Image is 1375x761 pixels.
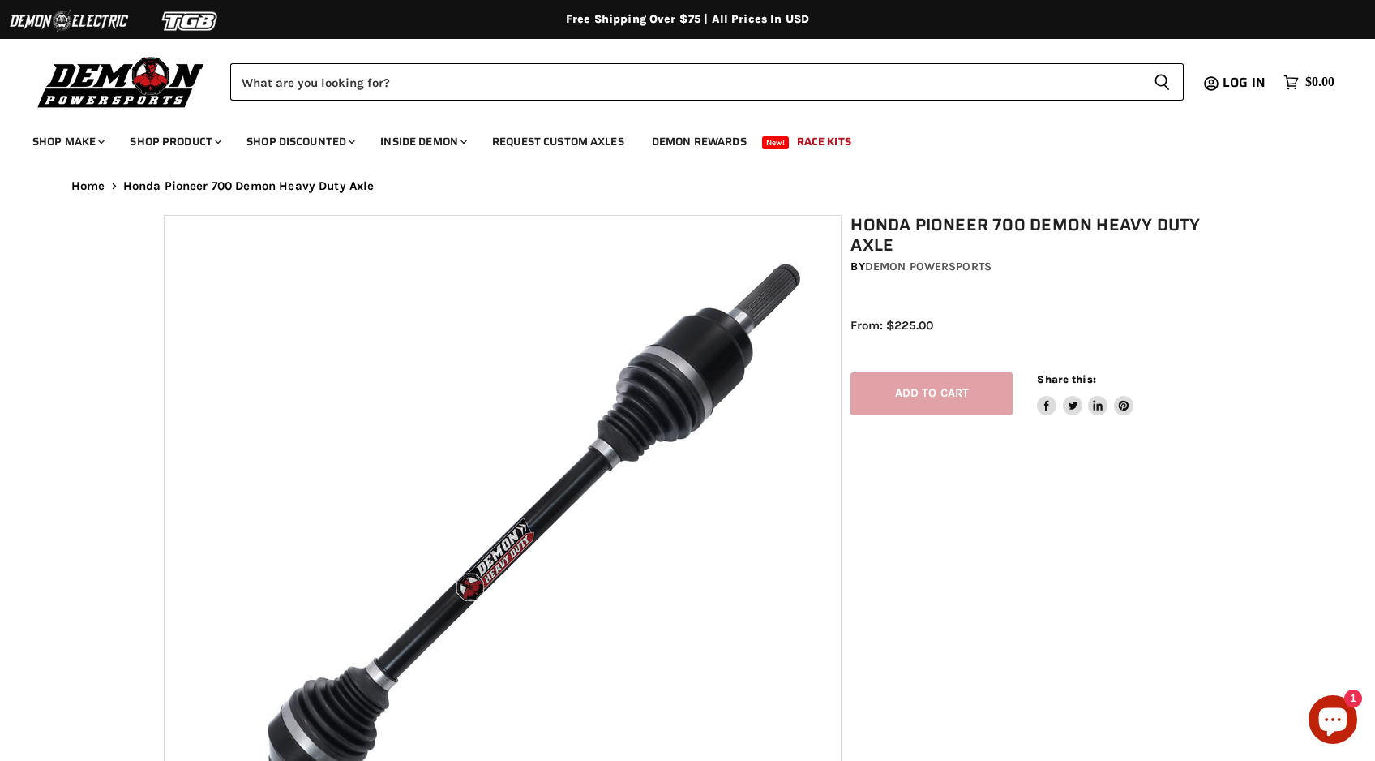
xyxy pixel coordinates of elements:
[1304,695,1362,748] inbox-online-store-chat: Shopify online store chat
[850,215,1220,256] h1: Honda Pioneer 700 Demon Heavy Duty Axle
[1223,72,1266,92] span: Log in
[368,125,477,158] a: Inside Demon
[865,260,992,273] a: Demon Powersports
[39,12,1336,27] div: Free Shipping Over $75 | All Prices In USD
[234,125,365,158] a: Shop Discounted
[1275,71,1343,94] a: $0.00
[1215,75,1275,90] a: Log in
[1305,75,1334,90] span: $0.00
[640,125,759,158] a: Demon Rewards
[32,53,210,110] img: Demon Powersports
[20,125,114,158] a: Shop Make
[1037,372,1133,415] aside: Share this:
[850,258,1220,276] div: by
[480,125,636,158] a: Request Custom Axles
[130,6,251,37] img: TGB Logo 2
[20,118,1330,158] ul: Main menu
[118,125,231,158] a: Shop Product
[71,179,105,193] a: Home
[39,179,1336,193] nav: Breadcrumbs
[230,63,1141,101] input: Search
[762,136,790,149] span: New!
[123,179,375,193] span: Honda Pioneer 700 Demon Heavy Duty Axle
[785,125,863,158] a: Race Kits
[850,318,933,333] span: From: $225.00
[1037,373,1095,385] span: Share this:
[1141,63,1184,101] button: Search
[8,6,130,37] img: Demon Electric Logo 2
[230,63,1184,101] form: Product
